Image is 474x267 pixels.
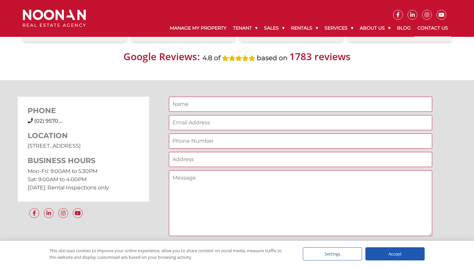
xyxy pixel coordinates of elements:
[167,20,230,36] a: Manage My Property
[257,54,288,62] strong: based on
[169,97,432,252] form: Contact form
[28,142,140,150] p: [STREET_ADDRESS]
[169,133,432,149] input: Phone Number
[34,118,62,124] span: (02) 9570....
[365,247,425,260] div: Accept
[289,50,351,63] strong: 1783 reviews
[28,157,140,165] h3: BUSINESS HOURS
[288,20,321,36] a: Rentals
[356,20,394,36] a: About Us
[230,20,261,36] a: Tenant
[321,20,356,36] a: Services
[123,50,200,63] strong: Google Reviews:
[303,247,362,260] div: Settings
[202,54,221,62] strong: 4.8 of
[28,167,140,175] p: Mon-Fri: 9:00AM to 5:30PM
[414,20,451,37] a: Contact Us
[169,97,432,112] input: Name
[28,107,140,115] h3: PHONE
[23,10,86,27] img: Noonan Real Estate Agency
[49,247,290,260] div: This site uses cookies to improve your online experience, allow you to share content on social me...
[169,115,432,130] input: Email Address
[28,175,140,183] p: Sat: 9:00AM to 4:00PM
[261,20,288,36] a: Sales
[28,132,140,140] h3: LOCATION
[34,118,62,124] a: Click to reveal phone number
[394,20,414,36] a: Blog
[169,152,432,167] input: Address
[28,183,140,192] p: [DATE]: Rental Inspections only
